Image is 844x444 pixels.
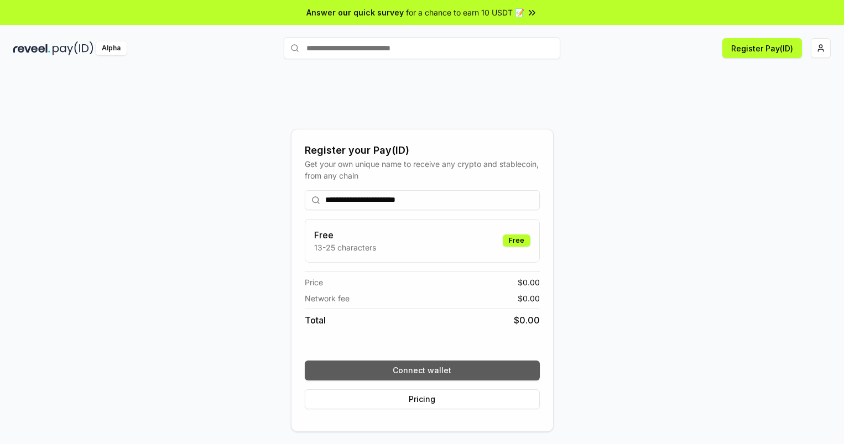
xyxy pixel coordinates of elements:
[305,361,540,380] button: Connect wallet
[13,41,50,55] img: reveel_dark
[305,143,540,158] div: Register your Pay(ID)
[305,314,326,327] span: Total
[305,158,540,181] div: Get your own unique name to receive any crypto and stablecoin, from any chain
[722,38,802,58] button: Register Pay(ID)
[53,41,93,55] img: pay_id
[503,234,530,247] div: Free
[406,7,524,18] span: for a chance to earn 10 USDT 📝
[306,7,404,18] span: Answer our quick survey
[518,292,540,304] span: $ 0.00
[96,41,127,55] div: Alpha
[305,389,540,409] button: Pricing
[518,276,540,288] span: $ 0.00
[514,314,540,327] span: $ 0.00
[305,292,350,304] span: Network fee
[314,242,376,253] p: 13-25 characters
[305,276,323,288] span: Price
[314,228,376,242] h3: Free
